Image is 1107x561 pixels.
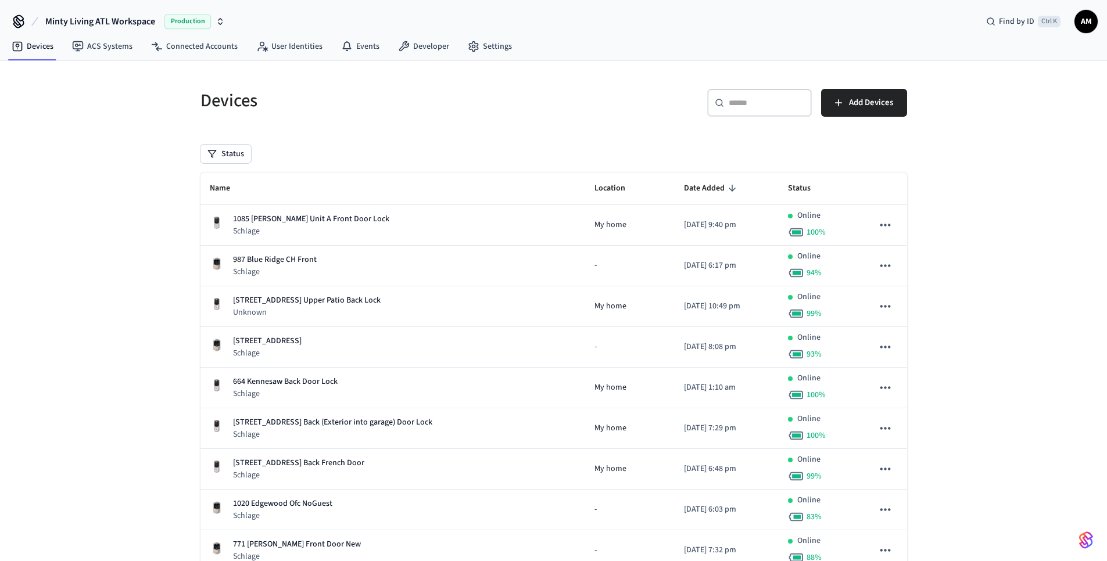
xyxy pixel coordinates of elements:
span: Date Added [684,179,740,197]
p: [DATE] 10:49 pm [684,300,769,312]
span: 93 % [807,348,822,360]
p: [STREET_ADDRESS] [233,335,302,347]
p: Schlage [233,347,302,359]
p: Schlage [233,510,332,522]
img: Yale Assure Touchscreen Wifi Smart Lock, Satin Nickel, Front [210,297,224,311]
p: Schlage [233,429,432,440]
img: SeamLogoGradient.69752ec5.svg [1079,531,1093,549]
p: Schlage [233,388,338,400]
p: Online [797,454,821,466]
span: 94 % [807,267,822,279]
a: User Identities [247,36,332,57]
p: Online [797,494,821,506]
a: Devices [2,36,63,57]
span: AM [1076,11,1097,32]
span: My home [594,463,626,475]
span: - [594,260,597,272]
p: 987 Blue Ridge CH Front [233,254,317,266]
p: Online [797,413,821,425]
img: Schlage Sense Smart Deadbolt with Camelot Trim, Front [210,338,224,352]
p: [STREET_ADDRESS] Back (Exterior into garage) Door Lock [233,416,432,429]
p: [STREET_ADDRESS] Upper Patio Back Lock [233,294,381,307]
p: Schlage [233,266,317,278]
span: Add Devices [849,95,893,110]
span: 100 % [807,430,826,441]
p: 1020 Edgewood Ofc NoGuest [233,498,332,510]
img: Yale Assure Touchscreen Wifi Smart Lock, Satin Nickel, Front [210,216,224,230]
p: Online [797,210,821,222]
p: [DATE] 6:48 pm [684,463,769,475]
img: Yale Assure Touchscreen Wifi Smart Lock, Satin Nickel, Front [210,460,224,474]
span: My home [594,422,626,434]
span: Find by ID [999,16,1034,27]
a: Developer [389,36,458,57]
span: Name [210,179,245,197]
span: Ctrl K [1038,16,1061,27]
p: [DATE] 7:29 pm [684,422,769,434]
p: [DATE] 6:03 pm [684,504,769,516]
button: Add Devices [821,89,907,117]
span: My home [594,300,626,312]
img: Schlage Sense Smart Deadbolt with Camelot Trim, Front [210,541,224,555]
p: Online [797,250,821,262]
p: [STREET_ADDRESS] Back French Door [233,457,364,469]
span: Minty Living ATL Workspace [45,15,155,28]
p: Online [797,372,821,384]
p: [DATE] 7:32 pm [684,544,769,556]
span: - [594,341,597,353]
p: Online [797,291,821,303]
span: Production [164,14,211,29]
a: Events [332,36,389,57]
span: Status [788,179,826,197]
p: Online [797,535,821,547]
div: Find by IDCtrl K [977,11,1070,32]
a: ACS Systems [63,36,142,57]
p: Schlage [233,469,364,481]
span: 100 % [807,389,826,401]
button: AM [1074,10,1098,33]
p: Schlage [233,225,389,237]
p: Unknown [233,307,381,318]
a: Settings [458,36,521,57]
span: Location [594,179,640,197]
p: [DATE] 8:08 pm [684,341,769,353]
button: Status [200,145,251,163]
span: 100 % [807,226,826,238]
span: 83 % [807,511,822,523]
span: My home [594,219,626,231]
img: Yale Assure Touchscreen Wifi Smart Lock, Satin Nickel, Front [210,419,224,433]
p: Online [797,332,821,344]
span: 99 % [807,308,822,319]
span: 99 % [807,470,822,482]
h5: Devices [200,89,547,113]
p: 1085 [PERSON_NAME] Unit A Front Door Lock [233,213,389,225]
span: - [594,544,597,556]
a: Connected Accounts [142,36,247,57]
p: [DATE] 6:17 pm [684,260,769,272]
span: - [594,504,597,516]
p: 771 [PERSON_NAME] Front Door New [233,538,361,551]
img: Yale Assure Touchscreen Wifi Smart Lock, Satin Nickel, Front [210,379,224,393]
img: Schlage Sense Smart Deadbolt with Camelot Trim, Front [210,257,224,271]
p: [DATE] 9:40 pm [684,219,769,231]
p: 664 Kennesaw Back Door Lock [233,376,338,388]
p: [DATE] 1:10 am [684,382,769,394]
img: Schlage Sense Smart Deadbolt with Camelot Trim, Front [210,501,224,515]
span: My home [594,382,626,394]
